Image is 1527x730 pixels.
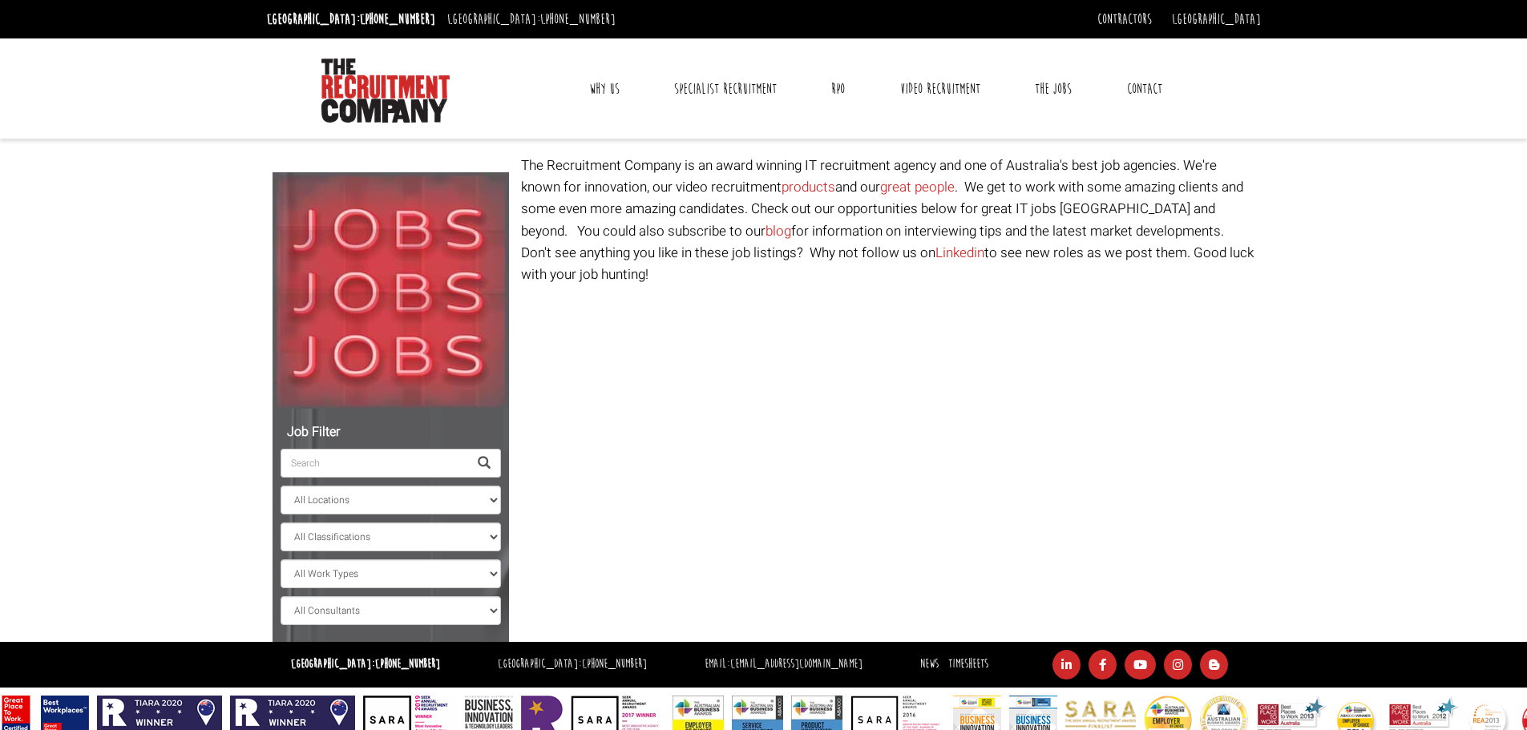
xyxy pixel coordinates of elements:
a: The Jobs [1023,69,1084,109]
a: [PHONE_NUMBER] [375,656,440,672]
a: Why Us [577,69,632,109]
a: [GEOGRAPHIC_DATA] [1172,10,1261,28]
a: [PHONE_NUMBER] [360,10,435,28]
a: Contact [1115,69,1174,109]
li: [GEOGRAPHIC_DATA]: [263,6,439,32]
a: Video Recruitment [888,69,992,109]
img: The Recruitment Company [321,58,450,123]
a: RPO [819,69,857,109]
li: [GEOGRAPHIC_DATA]: [443,6,620,32]
a: News [920,656,939,672]
a: blog [766,221,791,241]
a: [PHONE_NUMBER] [582,656,647,672]
img: Jobs, Jobs, Jobs [273,172,509,409]
a: Contractors [1097,10,1152,28]
p: The Recruitment Company is an award winning IT recruitment agency and one of Australia's best job... [521,155,1254,285]
a: Specialist Recruitment [662,69,789,109]
a: Linkedin [935,243,984,263]
a: products [782,177,835,197]
h5: Job Filter [281,425,501,440]
li: [GEOGRAPHIC_DATA]: [494,653,651,676]
a: [PHONE_NUMBER] [540,10,616,28]
strong: [GEOGRAPHIC_DATA]: [291,656,440,672]
a: great people [880,177,955,197]
li: Email: [701,653,867,676]
input: Search [281,449,468,478]
a: [EMAIL_ADDRESS][DOMAIN_NAME] [730,656,862,672]
a: Timesheets [948,656,988,672]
